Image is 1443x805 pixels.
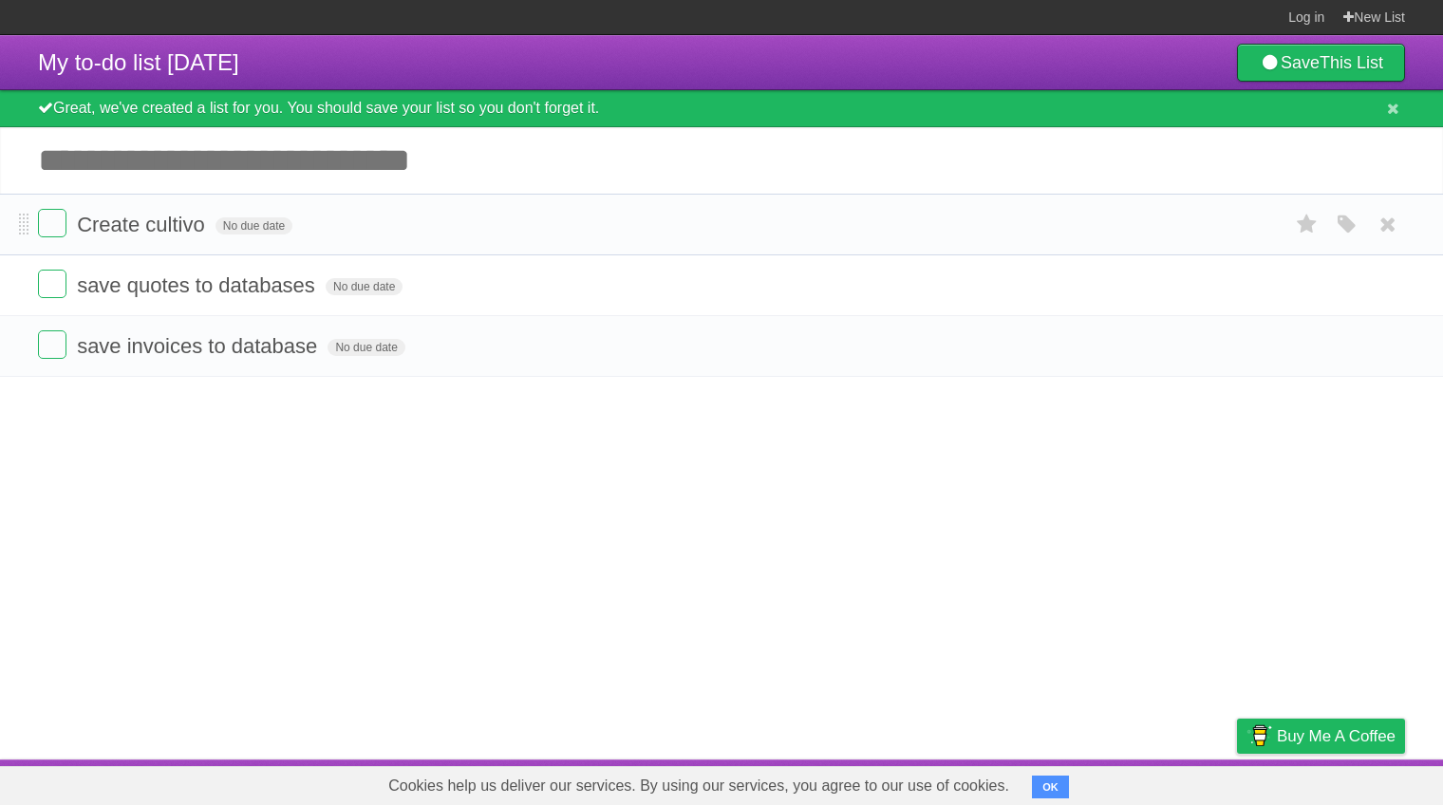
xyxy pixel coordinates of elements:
img: Buy me a coffee [1246,720,1272,752]
span: My to-do list [DATE] [38,49,239,75]
span: save invoices to database [77,334,322,358]
a: Developers [1047,764,1124,800]
a: About [984,764,1024,800]
span: No due date [326,278,403,295]
a: Buy me a coffee [1237,719,1405,754]
button: OK [1032,776,1069,798]
span: save quotes to databases [77,273,320,297]
label: Done [38,209,66,237]
span: No due date [216,217,292,234]
span: Buy me a coffee [1277,720,1396,753]
a: Terms [1148,764,1190,800]
span: Cookies help us deliver our services. By using our services, you agree to our use of cookies. [369,767,1028,805]
span: No due date [328,339,404,356]
a: Privacy [1212,764,1262,800]
label: Done [38,270,66,298]
a: SaveThis List [1237,44,1405,82]
a: Suggest a feature [1285,764,1405,800]
span: Create cultivo [77,213,210,236]
b: This List [1320,53,1383,72]
label: Done [38,330,66,359]
label: Star task [1289,209,1325,240]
